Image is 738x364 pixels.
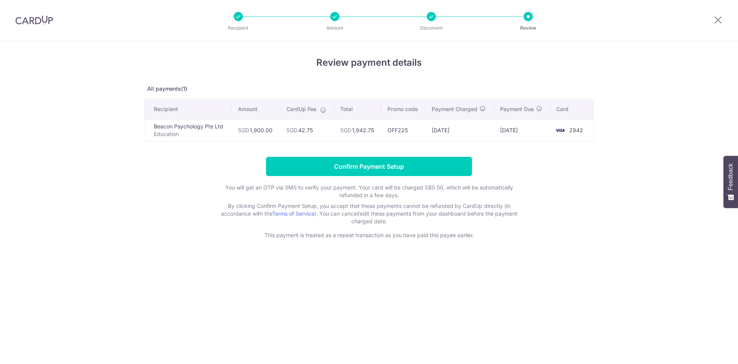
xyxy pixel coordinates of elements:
[340,127,351,133] span: SGD
[403,24,460,32] p: Document
[145,99,232,119] th: Recipient
[238,127,249,133] span: SGD
[272,210,314,217] a: Terms of Service
[500,24,557,32] p: Review
[215,231,523,239] p: This payment is treated as a repeat transaction as you have paid this payee earlier.
[432,105,477,113] span: Payment Charged
[266,157,472,176] input: Confirm Payment Setup
[215,202,523,225] p: By clicking Confirm Payment Setup, you accept that these payments cannot be refunded by CardUp di...
[494,119,550,141] td: [DATE]
[306,24,363,32] p: Amount
[15,15,53,25] img: CardUp
[286,105,316,113] span: CardUp Fee
[145,119,232,141] td: Beacon Psychology Pte Ltd
[210,24,267,32] p: Recipient
[569,127,583,133] span: 2942
[381,119,425,141] td: OFF225
[286,127,298,133] span: SGD
[727,163,734,190] span: Feedback
[550,99,593,119] th: Card
[500,105,534,113] span: Payment Due
[334,119,381,141] td: 1,942.75
[552,126,568,135] img: <span class="translation_missing" title="translation missing: en.account_steps.new_confirm_form.b...
[334,99,381,119] th: Total
[280,119,334,141] td: 42.75
[723,156,738,208] button: Feedback - Show survey
[426,119,494,141] td: [DATE]
[144,56,594,70] h4: Review payment details
[381,99,425,119] th: Promo code
[232,119,280,141] td: 1,900.00
[144,85,594,93] p: All payments(1)
[154,130,226,138] p: Education
[215,184,523,199] p: You will get an OTP via SMS to verify your payment. Your card will be charged S$0.50, which will ...
[232,99,280,119] th: Amount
